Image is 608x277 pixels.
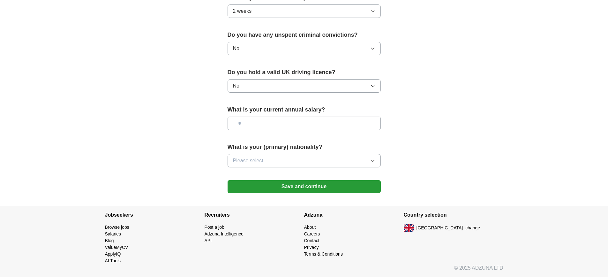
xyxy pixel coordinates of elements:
[304,251,343,257] a: Terms & Conditions
[205,225,224,230] a: Post a job
[404,206,503,224] h4: Country selection
[228,68,381,77] label: Do you hold a valid UK driving licence?
[105,231,121,236] a: Salaries
[228,154,381,167] button: Please select...
[228,31,381,39] label: Do you have any unspent criminal convictions?
[228,143,381,151] label: What is your (primary) nationality?
[304,238,319,243] a: Contact
[304,225,316,230] a: About
[404,224,414,232] img: UK flag
[228,4,381,18] button: 2 weeks
[233,82,239,90] span: No
[105,238,114,243] a: Blog
[228,105,381,114] label: What is your current annual salary?
[304,231,320,236] a: Careers
[417,225,463,231] span: [GEOGRAPHIC_DATA]
[233,157,268,165] span: Please select...
[205,238,212,243] a: API
[100,264,508,277] div: © 2025 ADZUNA LTD
[233,7,252,15] span: 2 weeks
[304,245,319,250] a: Privacy
[228,79,381,93] button: No
[233,45,239,52] span: No
[105,245,128,250] a: ValueMyCV
[105,251,121,257] a: ApplyIQ
[105,225,129,230] a: Browse jobs
[105,258,121,263] a: AI Tools
[465,225,480,231] button: change
[228,42,381,55] button: No
[228,180,381,193] button: Save and continue
[205,231,244,236] a: Adzuna Intelligence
